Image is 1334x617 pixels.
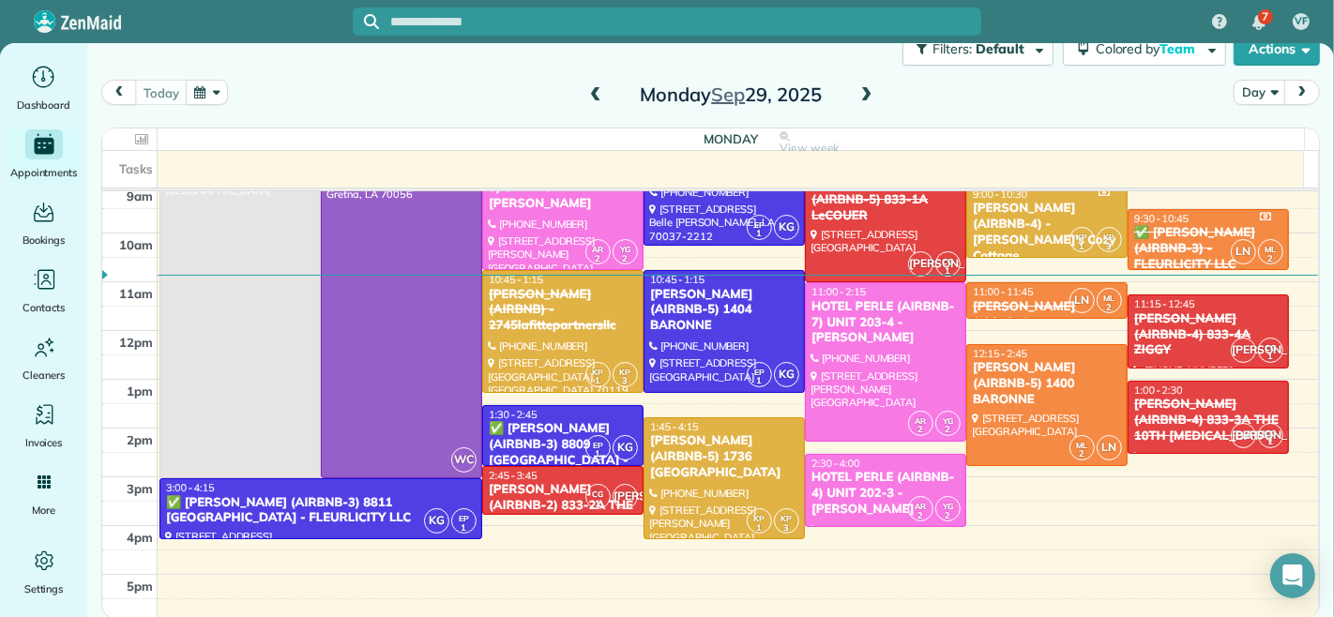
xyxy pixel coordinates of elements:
div: ✅ [PERSON_NAME] (AIRBNB-3) 8811 [GEOGRAPHIC_DATA] - FLEURLICITY LLC [165,495,477,527]
span: CG [1266,428,1277,438]
span: YG [620,244,630,254]
span: Settings [24,579,64,598]
span: LN [1069,288,1095,313]
div: [PERSON_NAME] (AIRBNB-5) 1400 BARONNE [972,360,1122,408]
span: CG [1266,342,1277,353]
span: ML [1266,244,1277,254]
small: 2 [614,250,637,268]
span: EP [459,513,469,523]
span: LN [1097,435,1122,460]
span: Monday [704,131,758,146]
span: WC [451,447,477,473]
div: [PERSON_NAME] (AIRBNB-5) 1736 [GEOGRAPHIC_DATA] [649,433,799,481]
span: [PERSON_NAME] [908,251,933,277]
div: [PERSON_NAME] (AIRBNB-4) 833-4A ZIGGY [1133,311,1283,359]
span: ML [1077,440,1088,450]
span: Bookings [23,231,66,249]
a: Appointments [8,129,80,182]
span: KG [774,215,799,240]
small: 1 [1070,238,1094,256]
span: 11:00 - 11:45 [973,285,1034,298]
span: 10:45 - 1:15 [489,273,543,286]
span: CG [943,256,954,266]
button: Focus search [353,14,379,29]
span: Invoices [25,433,63,452]
small: 1 [586,495,610,513]
span: 3pm [127,481,153,496]
span: 1:00 - 2:30 [1134,384,1183,397]
small: 2 [1070,445,1094,463]
small: 1 [748,519,771,537]
small: 3 [614,372,637,390]
span: YG [943,501,953,511]
button: Actions [1234,32,1320,66]
span: Cleaners [23,366,65,384]
span: EP [754,367,765,377]
span: KP [620,367,631,377]
div: [PERSON_NAME] (AIRBNB-5) 1404 BARONNE [649,287,799,335]
a: Invoices [8,399,80,452]
span: 1pm [127,384,153,399]
span: 7 [1262,9,1268,24]
span: 12pm [119,335,153,350]
span: 2:45 - 3:45 [489,469,538,482]
small: 3 [1098,238,1121,256]
span: AR [593,244,604,254]
span: KG [424,508,449,534]
span: 4pm [127,530,153,545]
div: 7 unread notifications [1239,2,1279,43]
small: 1 [936,263,960,280]
div: [PERSON_NAME] (AIRBNB) - 2745lafittepartnersllc [488,287,638,335]
div: Open Intercom Messenger [1270,553,1315,598]
small: 1 [452,519,476,537]
span: ML [1104,293,1115,303]
div: ✅ [PERSON_NAME] (AIRBNB-3) - FLEURLICITY LLC [1133,225,1283,273]
small: 2 [909,421,932,439]
span: 9am [127,188,153,203]
span: 9:00 - 10:30 [973,188,1027,201]
span: 2:30 - 4:00 [811,457,860,470]
span: LN [1231,239,1256,264]
small: 2 [586,250,610,268]
div: ✅ [PERSON_NAME] (AIRBNB-3) 8809 [GEOGRAPHIC_DATA] - FLEURLICITY LLC [488,421,638,485]
small: 2 [936,421,960,439]
div: HOTEL PERLE (AIRBNB-7) UNIT 203-4 - [PERSON_NAME] [811,299,961,347]
div: [PERSON_NAME] (airbnb-1 - [GEOGRAPHIC_DATA]) [972,299,1122,347]
span: 10am [119,237,153,252]
small: 1 [1259,433,1282,451]
button: Colored byTeam [1063,32,1226,66]
span: 1:45 - 4:15 [650,420,699,433]
span: [PERSON_NAME] [613,484,638,509]
small: 1 [748,225,771,243]
small: 1 [1259,348,1282,366]
span: Default [976,40,1025,57]
button: next [1284,80,1320,105]
span: More [32,501,55,519]
a: Dashboard [8,62,80,114]
span: [PERSON_NAME] [1231,338,1256,363]
span: 3:00 - 4:15 [166,481,215,494]
a: Contacts [8,264,80,317]
span: 9:30 - 10:45 [1134,212,1189,225]
span: 1:30 - 2:45 [489,408,538,421]
a: Filters: Default [893,32,1054,66]
span: 11:15 - 12:45 [1134,297,1195,310]
span: Tasks [119,161,153,176]
small: 1 [748,372,771,390]
button: today [135,80,187,105]
span: 11:00 - 2:15 [811,285,866,298]
span: EP [593,440,603,450]
small: 1 [586,372,610,390]
span: 2pm [127,432,153,447]
a: Cleaners [8,332,80,384]
span: 5pm [127,579,153,594]
span: Sep [711,83,745,106]
small: 2 [1259,250,1282,268]
button: prev [101,80,137,105]
span: KG [774,362,799,387]
div: [PERSON_NAME] (AIRBNB-4) - [PERSON_NAME]’s Cozy Cottage [972,201,1122,264]
span: Appointments [10,163,78,182]
svg: Focus search [364,14,379,29]
span: YG [943,415,953,426]
small: 2 [909,507,932,525]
